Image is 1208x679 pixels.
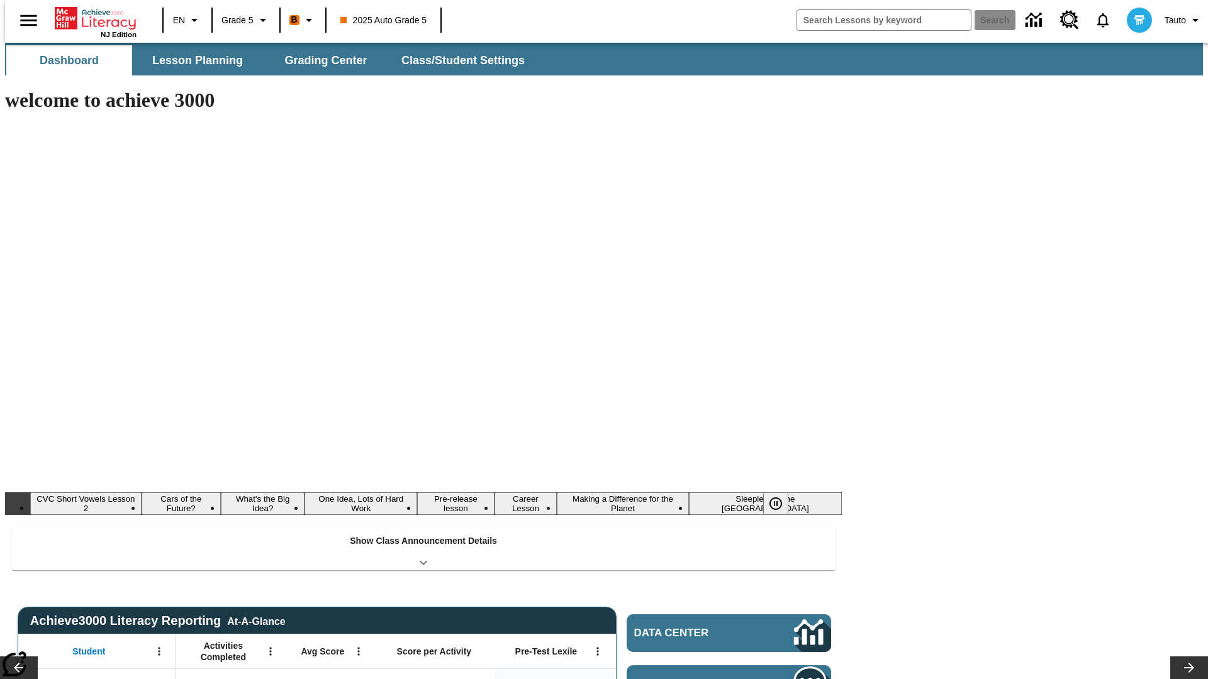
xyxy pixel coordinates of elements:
button: Slide 5 Pre-release lesson [417,492,495,515]
div: Show Class Announcement Details [11,527,836,570]
span: Tauto [1165,14,1186,27]
button: Grade: Grade 5, Select a grade [216,9,276,31]
button: Language: EN, Select a language [167,9,208,31]
a: Home [55,6,137,31]
span: Avg Score [301,646,344,657]
a: Notifications [1087,4,1119,36]
button: Boost Class color is orange. Change class color [284,9,322,31]
span: EN [173,14,185,27]
button: Pause [763,492,788,515]
button: Open side menu [10,2,47,39]
h1: welcome to achieve 3000 [5,89,842,112]
button: Profile/Settings [1160,9,1208,31]
button: Grading Center [263,45,389,75]
button: Open Menu [588,642,607,661]
span: Student [72,646,105,657]
button: Slide 2 Cars of the Future? [142,492,221,515]
span: Grade 5 [221,14,254,27]
div: At-A-Glance [227,614,285,627]
button: Lesson carousel, Next [1170,656,1208,679]
span: NJ Edition [101,31,137,38]
div: Pause [763,492,801,515]
button: Slide 4 One Idea, Lots of Hard Work [305,492,417,515]
button: Dashboard [6,45,132,75]
div: SubNavbar [5,45,536,75]
span: B [291,12,298,28]
button: Lesson Planning [135,45,260,75]
span: Data Center [634,627,752,639]
a: Data Center [627,614,831,652]
div: Home [55,4,137,38]
a: Resource Center, Will open in new tab [1053,3,1087,37]
button: Class/Student Settings [391,45,535,75]
span: Score per Activity [397,646,472,657]
button: Open Menu [261,642,280,661]
button: Open Menu [349,642,368,661]
img: avatar image [1127,8,1152,33]
button: Select a new avatar [1119,4,1160,36]
span: Achieve3000 Literacy Reporting [30,614,286,628]
span: Pre-Test Lexile [515,646,578,657]
span: 2025 Auto Grade 5 [340,14,427,27]
button: Slide 6 Career Lesson [495,492,557,515]
span: Activities Completed [182,640,265,663]
p: Show Class Announcement Details [350,534,497,548]
button: Open Menu [150,642,169,661]
input: search field [797,10,971,30]
div: SubNavbar [5,43,1203,75]
button: Slide 1 CVC Short Vowels Lesson 2 [30,492,142,515]
a: Data Center [1018,3,1053,38]
button: Slide 7 Making a Difference for the Planet [557,492,688,515]
button: Slide 3 What's the Big Idea? [221,492,305,515]
button: Slide 8 Sleepless in the Animal Kingdom [689,492,842,515]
